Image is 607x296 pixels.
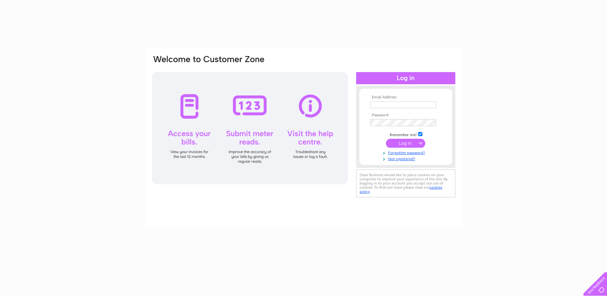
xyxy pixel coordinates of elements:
[369,113,443,118] th: Password:
[370,155,443,161] a: Not registered?
[369,131,443,137] td: Remember me?
[360,185,442,194] a: cookies policy
[369,95,443,100] th: Email Address:
[356,169,455,197] div: Clear Business would like to place cookies on your computer to improve your experience of the sit...
[370,149,443,155] a: Forgotten password?
[386,139,425,148] input: Submit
